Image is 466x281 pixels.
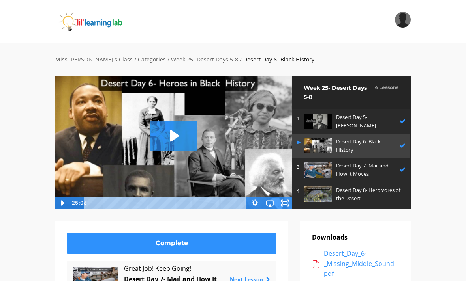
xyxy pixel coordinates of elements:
a: 1 Desert Day 5- [PERSON_NAME] [292,109,410,134]
a: Week 25- Desert Days 5-8 [171,56,238,63]
p: 3 [297,163,301,171]
p: Desert Day 7- Mail and How It Moves [336,162,395,178]
span: Great Job! Keep Going! [124,263,219,274]
div: Playbar [90,197,244,209]
img: HxWEFOASTwCR98F5k4Yi_58432793-981E-43BD-AE69-8A2F9C61CD74.jpeg [304,186,332,202]
a: Desert_Day_6-_Missing_Middle_Sound.pdf [312,249,399,279]
p: 1 [297,114,301,123]
p: Desert Day 8- Herbivores of the Desert [336,186,402,203]
a: Miss [PERSON_NAME]'s Class [55,56,133,63]
button: Play Video [55,197,70,209]
div: / [240,55,242,64]
p: 4 [297,187,301,195]
button: Play Video: sites/2147505858/video/HawCLEK5TPuQQ2YfM6AT_Desert_Day_6.mp4 [150,121,197,151]
h3: 4 Lessons [375,84,398,91]
img: 7wJnDQU5Rea3xrWXc7kN_AF2913D9-37AE-43B1-B488-132EB5609D8C.jpeg [304,138,332,153]
a: 3 Desert Day 7- Mail and How It Moves [292,158,410,182]
button: Fullscreen [277,197,292,209]
a: Desert Day 6- Black History [292,134,410,158]
a: Complete [67,233,276,254]
img: 5WV2km71Q4SJInyF4fiP_581FD616-F97A-4BCF-B1B8-7A64FDDE42FD.jpeg [304,162,332,177]
button: Show settings menu [247,197,262,209]
img: acrobat.png [312,260,320,268]
div: Desert_Day_6-_Missing_Middle_Sound.pdf [324,249,399,279]
p: Downloads [312,233,399,243]
div: / [167,55,169,64]
img: 7d0b3d1d4d883f76e30714d3632abb93 [395,12,411,28]
a: 4 Desert Day 8- Herbivores of the Desert [292,182,410,207]
img: iJObvVIsTmeLBah9dr2P_logo_360x80.png [55,12,145,32]
img: ZVfKHwXaS8itAlPLUaVy_CC98ACF3-2290-434D-BF57-5953EB558B58.jpeg [304,114,332,129]
a: Categories [138,56,166,63]
div: Desert Day 6- Black History [243,55,314,64]
button: Airplay [262,197,277,209]
div: / [134,55,136,64]
a: Next Category [292,207,410,228]
p: Desert Day 5- [PERSON_NAME] [336,113,395,130]
p: Desert Day 6- Black History [336,138,395,154]
h2: Week 25- Desert Days 5-8 [304,84,371,101]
